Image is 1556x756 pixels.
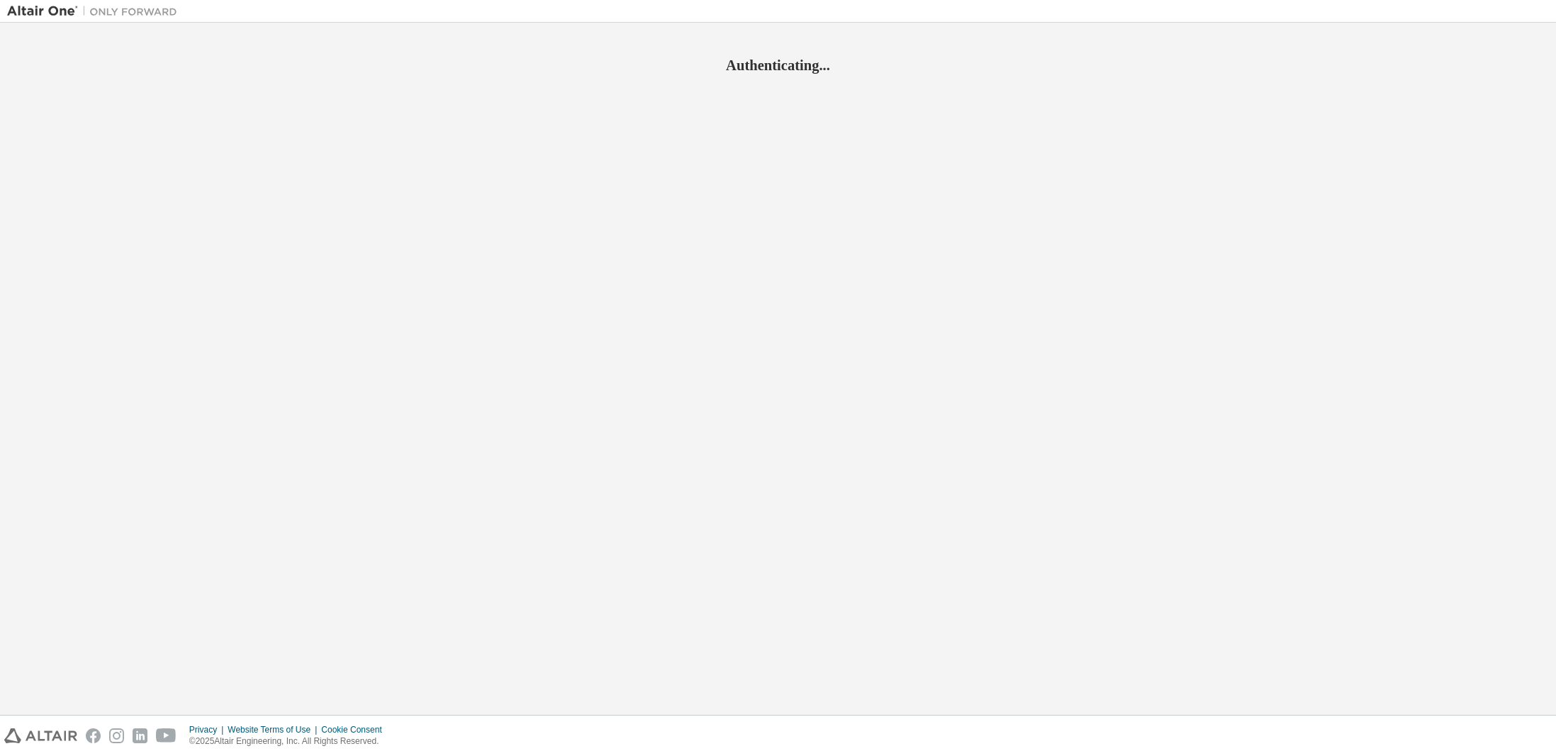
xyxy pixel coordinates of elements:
div: Cookie Consent [321,724,390,735]
img: youtube.svg [156,728,177,743]
div: Privacy [189,724,228,735]
h2: Authenticating... [7,56,1549,74]
img: linkedin.svg [133,728,147,743]
img: instagram.svg [109,728,124,743]
img: altair_logo.svg [4,728,77,743]
img: Altair One [7,4,184,18]
img: facebook.svg [86,728,101,743]
div: Website Terms of Use [228,724,321,735]
p: © 2025 Altair Engineering, Inc. All Rights Reserved. [189,735,391,747]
